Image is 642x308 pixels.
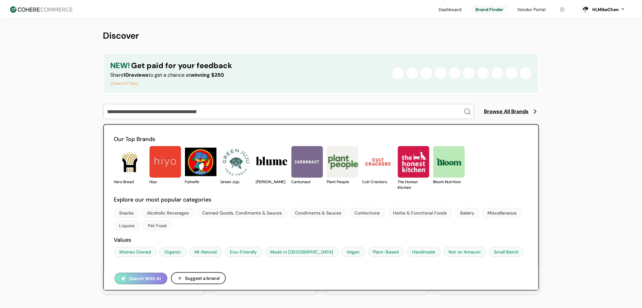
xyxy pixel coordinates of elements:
[114,221,140,231] a: Liquors
[119,249,151,255] div: Women Owned
[581,5,590,14] svg: 0 percent
[131,60,232,71] span: Get paid for your feedback
[111,72,124,78] span: Share
[412,249,435,255] div: Handmade
[149,72,191,78] span: to get a chance at
[593,6,626,13] button: Hi,MikeChen
[10,6,73,13] img: Cohere Logo
[148,222,167,229] div: Pet Food
[349,208,385,218] a: Confections
[114,247,157,257] a: Women Owned
[388,208,453,218] a: Herbs & Functional Foods
[489,247,524,257] a: Small Batch
[373,249,399,255] div: Plant-Based
[119,210,134,216] div: Snacks
[225,247,263,257] a: Eco-Friendly
[494,249,519,255] div: Small Batch
[347,249,360,255] div: Vegan
[114,196,528,204] h2: Explore our most popular categories
[449,249,481,255] div: Not on Amazon
[111,60,130,71] span: NEW!
[197,208,287,218] a: Canned Goods, Condiments & Sauces
[114,135,528,144] h2: Our Top Brands
[341,247,365,257] a: Vegan
[103,30,139,42] span: Discover
[143,221,172,231] a: Pet Food
[191,72,224,78] span: winning $250
[114,236,528,244] h2: Values
[461,210,474,216] div: Bakery
[171,272,226,284] button: Suggest a brand
[265,247,339,257] a: Made in [GEOGRAPHIC_DATA]
[119,222,135,229] div: Liquors
[484,108,529,115] span: Browse All Brands
[230,249,257,255] div: Eco-Friendly
[393,210,447,216] div: Herbs & Functional Foods
[270,249,334,255] div: Made in [GEOGRAPHIC_DATA]
[114,208,139,218] a: Snacks
[189,247,222,257] a: All-Natural
[355,210,380,216] div: Confections
[111,80,232,87] div: Closes in 7 Days
[147,210,189,216] div: Alcoholic Beverages
[159,247,187,257] a: Organic
[407,247,441,257] a: Handmade
[194,249,217,255] div: All-Natural
[295,210,341,216] div: Condiments & Sauces
[455,208,480,218] a: Bakery
[443,247,486,257] a: Not on Amazon
[115,273,167,284] button: Search With AI
[142,208,194,218] a: Alcoholic Beverages
[368,247,404,257] a: Plant-Based
[165,249,181,255] div: Organic
[482,208,522,218] a: Miscellaneous
[202,210,282,216] div: Canned Goods, Condiments & Sauces
[290,208,347,218] a: Condiments & Sauces
[124,72,149,78] span: 10 reviews
[488,210,517,216] div: Miscellaneous
[484,108,539,115] a: Browse All Brands
[593,6,619,13] div: Hi, MikeChen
